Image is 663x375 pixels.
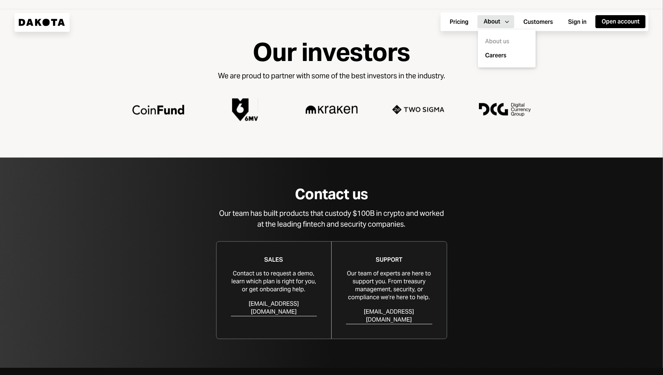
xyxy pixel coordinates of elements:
[346,308,432,324] div: [EMAIL_ADDRESS][DOMAIN_NAME]
[295,187,368,202] div: Contact us
[231,270,317,294] div: Contact us to request a demo, learn which plan is right for you, or get onboarding help.
[477,15,514,28] button: About
[346,270,432,302] div: Our team of experts are here to support you. From treasury management, security, or compliance we...
[479,103,531,117] img: logo
[484,18,500,26] div: About
[376,256,402,264] div: Support
[482,34,531,49] a: About us
[562,16,593,29] button: Sign in
[562,15,593,29] a: Sign in
[232,99,258,121] img: logo
[444,15,475,29] a: Pricing
[346,308,432,324] a: [EMAIL_ADDRESS][DOMAIN_NAME]
[132,105,184,114] img: logo
[306,106,358,114] img: logo
[482,35,531,49] div: About us
[265,256,283,264] div: Sales
[517,16,559,29] button: Customers
[216,208,447,230] div: Our team has built products that custody $100B in crypto and worked at the leading fintech and se...
[231,300,317,316] div: [EMAIL_ADDRESS][DOMAIN_NAME]
[231,300,317,317] a: [EMAIL_ADDRESS][DOMAIN_NAME]
[253,38,410,66] div: Our investors
[218,70,445,81] div: We are proud to partner with some of the best investors in the industry.
[596,15,646,28] button: Open account
[444,16,475,29] button: Pricing
[485,52,534,60] a: Careers
[517,15,559,29] a: Customers
[392,105,444,114] img: logo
